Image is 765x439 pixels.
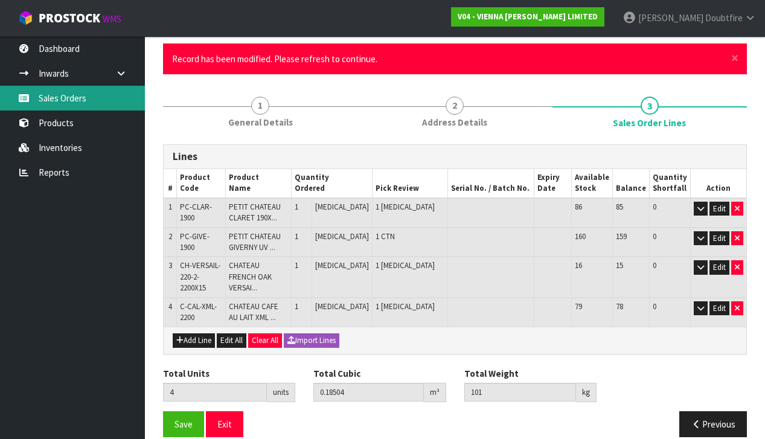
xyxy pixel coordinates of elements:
span: [MEDICAL_DATA] [315,301,369,312]
button: Exit [206,411,243,437]
span: 15 [616,260,623,271]
span: [MEDICAL_DATA] [315,202,369,212]
input: Total Weight [464,383,576,402]
span: PETIT CHATEAU GIVERNY UV ... [229,231,281,252]
th: Serial No. / Batch No. [448,169,534,198]
button: Import Lines [284,333,339,348]
button: Previous [679,411,747,437]
div: units [267,383,295,402]
label: Total Weight [464,367,519,380]
img: cube-alt.png [18,10,33,25]
button: Save [163,411,204,437]
span: 160 [575,231,586,242]
span: CHATEAU FRENCH OAK VERSAI... [229,260,272,293]
input: Total Cubic [313,383,423,402]
span: PC-CLAR-1900 [180,202,212,223]
span: 1 [295,301,298,312]
th: Available Stock [571,169,612,198]
label: Total Cubic [313,367,360,380]
span: Sales Order Lines [613,117,686,129]
span: General Details [228,116,293,129]
span: × [731,50,738,66]
span: 0 [653,260,656,271]
span: PC-GIVE-1900 [180,231,210,252]
span: Doubtfire [705,12,743,24]
span: 1 [295,260,298,271]
span: 3 [641,97,659,115]
span: 1 [295,231,298,242]
div: kg [576,383,597,402]
div: m³ [424,383,446,402]
span: 159 [616,231,627,242]
small: WMS [103,13,121,25]
span: 2 [446,97,464,115]
span: 1 [251,97,269,115]
th: Action [690,169,746,198]
span: 3 [168,260,172,271]
strong: V04 - VIENNA [PERSON_NAME] LIMITED [458,11,598,22]
button: Edit [709,260,729,275]
th: # [164,169,177,198]
button: Clear All [248,333,282,348]
span: 1 [MEDICAL_DATA] [376,260,435,271]
span: PETIT CHATEAU CLARET 190X... [229,202,281,223]
span: 0 [653,202,656,212]
label: Total Units [163,367,210,380]
span: 1 CTN [376,231,395,242]
span: [MEDICAL_DATA] [315,231,369,242]
button: Edit All [217,333,246,348]
th: Quantity Shortfall [649,169,690,198]
span: 1 [MEDICAL_DATA] [376,301,435,312]
span: ProStock [39,10,100,26]
span: 16 [575,260,582,271]
span: Record has been modified. Please refresh to continue. [172,53,377,65]
th: Product Name [226,169,291,198]
button: Edit [709,202,729,216]
span: C-CAL-XML-2200 [180,301,217,322]
span: 1 [MEDICAL_DATA] [376,202,435,212]
button: Edit [709,301,729,316]
span: 86 [575,202,582,212]
button: Add Line [173,333,215,348]
th: Quantity Ordered [291,169,373,198]
span: 85 [616,202,623,212]
span: [MEDICAL_DATA] [315,260,369,271]
span: 1 [168,202,172,212]
th: Pick Review [373,169,448,198]
span: 2 [168,231,172,242]
input: Total Units [163,383,267,402]
span: CH-VERSAIL-220-2-2200X15 [180,260,220,293]
span: Address Details [422,116,487,129]
span: 78 [616,301,623,312]
span: CHATEAU CAFE AU LAIT XML ... [229,301,278,322]
button: Edit [709,231,729,246]
th: Expiry Date [534,169,572,198]
span: [PERSON_NAME] [638,12,703,24]
span: 0 [653,231,656,242]
th: Product Code [177,169,226,198]
h3: Lines [173,151,737,162]
span: 0 [653,301,656,312]
span: 4 [168,301,172,312]
span: 79 [575,301,582,312]
th: Balance [612,169,649,198]
span: 1 [295,202,298,212]
span: Save [174,418,193,430]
